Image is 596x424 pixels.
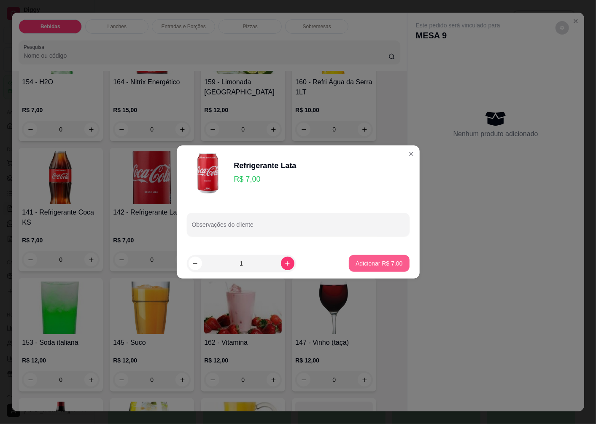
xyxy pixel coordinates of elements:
[192,224,405,232] input: Observações do cliente
[234,173,297,185] p: R$ 7,00
[234,160,297,172] div: Refrigerante Lata
[356,259,402,268] p: Adicionar R$ 7,00
[349,255,409,272] button: Adicionar R$ 7,00
[189,257,202,270] button: decrease-product-quantity
[281,257,294,270] button: increase-product-quantity
[187,152,229,194] img: product-image
[405,147,418,161] button: Close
